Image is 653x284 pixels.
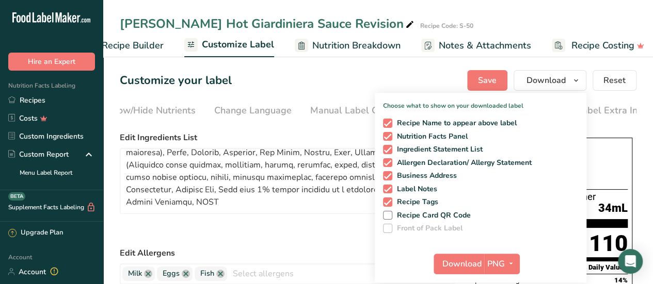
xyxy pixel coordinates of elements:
span: Nutrition Breakdown [312,39,401,53]
span: PNG [487,258,505,270]
button: Download [514,70,586,91]
span: Recipe Builder [102,39,164,53]
div: Change Language [214,104,292,118]
button: Save [467,70,507,91]
div: Custom Report [8,149,69,160]
button: Download [434,254,484,274]
div: BETA [8,192,25,201]
span: Reset [603,74,626,87]
a: Recipe Costing [552,34,644,57]
span: Milk [128,268,142,279]
div: Manual Label Override [310,104,409,118]
span: Label Notes [392,185,438,194]
div: Open Intercom Messenger [618,249,643,274]
span: Eggs [163,268,180,279]
p: Choose what to show on your downloaded label [375,93,586,110]
span: Recipe Costing [571,39,634,53]
button: Reset [593,70,636,91]
div: Show/Hide Nutrients [107,104,196,118]
span: Ingredient Statement List [392,145,483,154]
span: Download [442,258,482,270]
span: 14% [614,276,628,284]
span: Business Address [392,171,457,180]
span: Customize Label [202,38,274,52]
div: [PERSON_NAME] Hot Giardiniera Sauce Revision [120,14,416,33]
span: Recipe Tags [392,197,439,207]
span: Recipe Card QR Code [392,211,471,220]
span: Allergen Declaration/ Allergy Statement [392,158,532,168]
a: Notes & Attachments [421,34,531,57]
input: Select allergens [227,265,454,281]
a: Customize Label [184,33,274,58]
h1: Customize your label [120,72,232,89]
span: 34mL [598,202,628,215]
button: PNG [484,254,520,274]
label: Edit Allergens [120,247,455,259]
a: Nutrition Breakdown [295,34,401,57]
span: Save [478,74,497,87]
span: Download [527,74,566,87]
label: Edit Ingredients List [120,131,455,144]
span: Nutrition Facts Panel [392,132,468,141]
button: Hire an Expert [8,53,95,71]
div: Label Extra Info [577,104,646,118]
span: Recipe Name to appear above label [392,119,517,128]
div: Recipe Code: S-50 [420,21,473,30]
a: Recipe Builder [82,34,164,57]
div: Upgrade Plan [8,228,63,238]
span: Fish [200,268,214,279]
span: Notes & Attachments [439,39,531,53]
span: Front of Pack Label [392,224,463,233]
div: 110 [589,230,628,257]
